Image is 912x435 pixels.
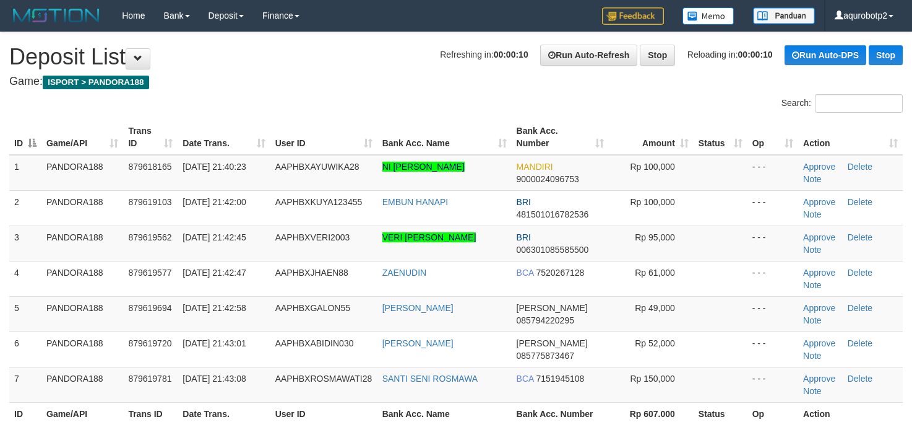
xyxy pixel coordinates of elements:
[803,209,822,219] a: Note
[609,402,694,425] th: Rp 607.000
[128,268,171,278] span: 879619577
[747,120,798,155] th: Op: activate to sort column ascending
[41,332,123,367] td: PANDORA188
[123,120,178,155] th: Trans ID: activate to sort column ascending
[9,402,41,425] th: ID
[803,303,835,313] a: Approve
[9,367,41,402] td: 7
[517,232,531,242] span: BRI
[517,338,588,348] span: [PERSON_NAME]
[9,76,903,88] h4: Game:
[798,120,903,155] th: Action: activate to sort column ascending
[275,374,372,384] span: AAPHBXROSMAWATI28
[275,338,354,348] span: AAPHBXABIDIN030
[848,338,872,348] a: Delete
[41,261,123,296] td: PANDORA188
[803,174,822,184] a: Note
[275,303,350,313] span: AAPHBXGALON55
[123,402,178,425] th: Trans ID
[803,197,835,207] a: Approve
[635,268,675,278] span: Rp 61,000
[803,315,822,325] a: Note
[128,197,171,207] span: 879619103
[536,268,584,278] span: Copy 7520267128 to clipboard
[694,120,747,155] th: Status: activate to sort column ascending
[270,120,377,155] th: User ID: activate to sort column ascending
[275,197,363,207] span: AAPHBXKUYA123455
[630,197,674,207] span: Rp 100,000
[803,232,835,242] a: Approve
[630,374,674,384] span: Rp 150,000
[536,374,584,384] span: Copy 7151945108 to clipboard
[183,197,246,207] span: [DATE] 21:42:00
[517,268,534,278] span: BCA
[747,296,798,332] td: - - -
[382,303,454,313] a: [PERSON_NAME]
[183,162,246,172] span: [DATE] 21:40:23
[803,245,822,255] a: Note
[785,45,866,65] a: Run Auto-DPS
[128,338,171,348] span: 879619720
[540,45,637,66] a: Run Auto-Refresh
[517,315,574,325] span: Copy 085794220295 to clipboard
[848,197,872,207] a: Delete
[41,296,123,332] td: PANDORA188
[803,386,822,396] a: Note
[9,332,41,367] td: 6
[377,402,512,425] th: Bank Acc. Name
[275,162,359,172] span: AAPHBXAYUWIKA28
[798,402,903,425] th: Action
[440,50,528,59] span: Refreshing in:
[43,76,149,89] span: ISPORT > PANDORA188
[803,268,835,278] a: Approve
[517,209,589,219] span: Copy 481501016782536 to clipboard
[178,402,270,425] th: Date Trans.
[41,120,123,155] th: Game/API: activate to sort column ascending
[183,374,246,384] span: [DATE] 21:43:08
[747,367,798,402] td: - - -
[517,174,579,184] span: Copy 9000024096753 to clipboard
[803,351,822,361] a: Note
[494,50,528,59] strong: 00:00:10
[738,50,773,59] strong: 00:00:10
[41,402,123,425] th: Game/API
[635,338,675,348] span: Rp 52,000
[41,226,123,261] td: PANDORA188
[848,162,872,172] a: Delete
[9,261,41,296] td: 4
[517,197,531,207] span: BRI
[848,374,872,384] a: Delete
[747,402,798,425] th: Op
[602,7,664,25] img: Feedback.jpg
[869,45,903,65] a: Stop
[382,268,427,278] a: ZAENUDIN
[41,367,123,402] td: PANDORA188
[382,338,454,348] a: [PERSON_NAME]
[9,226,41,261] td: 3
[635,232,675,242] span: Rp 95,000
[687,50,773,59] span: Reloading in:
[128,303,171,313] span: 879619694
[747,261,798,296] td: - - -
[848,268,872,278] a: Delete
[382,232,476,242] a: VERI [PERSON_NAME]
[382,374,478,384] a: SANTI SENI ROSMAWA
[682,7,734,25] img: Button%20Memo.svg
[630,162,674,172] span: Rp 100,000
[9,120,41,155] th: ID: activate to sort column descending
[803,162,835,172] a: Approve
[128,232,171,242] span: 879619562
[41,190,123,226] td: PANDORA188
[183,303,246,313] span: [DATE] 21:42:58
[747,332,798,367] td: - - -
[9,190,41,226] td: 2
[128,162,171,172] span: 879618165
[275,232,350,242] span: AAPHBXVERI2003
[848,232,872,242] a: Delete
[517,303,588,313] span: [PERSON_NAME]
[382,197,449,207] a: EMBUN HANAPI
[377,120,512,155] th: Bank Acc. Name: activate to sort column ascending
[382,162,465,172] a: NI [PERSON_NAME]
[803,280,822,290] a: Note
[517,245,589,255] span: Copy 006301085585500 to clipboard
